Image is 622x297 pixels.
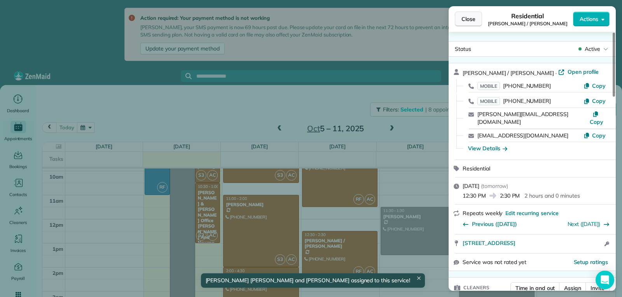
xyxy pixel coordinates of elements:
[488,21,568,27] span: [PERSON_NAME] / [PERSON_NAME]
[592,97,606,104] span: Copy
[592,82,606,89] span: Copy
[463,239,602,247] a: [STREET_ADDRESS]
[455,45,471,52] span: Status
[584,82,606,90] button: Copy
[477,82,551,90] a: MOBILE[PHONE_NUMBER]
[463,258,526,266] span: Service was not rated yet
[568,220,610,228] button: Next ([DATE])
[461,15,475,23] span: Close
[511,11,544,21] span: Residential
[463,182,479,189] span: [DATE]
[515,284,555,292] span: Time in and out
[585,282,610,294] button: Invite
[503,97,551,104] span: [PHONE_NUMBER]
[584,97,606,105] button: Copy
[463,165,490,172] span: Residential
[455,12,482,26] button: Close
[558,68,599,76] a: Open profile
[596,271,614,289] div: Open Intercom Messenger
[510,282,560,294] button: Time in and out
[477,97,551,105] a: MOBILE[PHONE_NUMBER]
[524,192,580,200] p: 2 hours and 0 minutes
[590,118,603,125] span: Copy
[477,111,568,126] a: [PERSON_NAME][EMAIL_ADDRESS][DOMAIN_NAME]
[481,182,508,189] span: ( tomorrow )
[463,284,489,292] span: Cleaners
[472,220,517,228] span: Previous ([DATE])
[585,45,600,53] span: Active
[568,68,599,76] span: Open profile
[477,82,500,90] span: MOBILE
[477,97,500,105] span: MOBILE
[559,282,586,294] button: Assign
[463,69,554,76] span: [PERSON_NAME] / [PERSON_NAME]
[463,210,502,217] span: Repeats weekly
[587,110,606,126] button: Copy
[591,284,605,292] span: Invite
[574,258,608,266] button: Setup ratings
[463,220,517,228] button: Previous ([DATE])
[477,132,568,139] a: [EMAIL_ADDRESS][DOMAIN_NAME]
[592,132,606,139] span: Copy
[503,82,551,89] span: [PHONE_NUMBER]
[500,192,520,200] span: 2:30 PM
[463,239,515,247] span: [STREET_ADDRESS]
[584,132,606,139] button: Copy
[554,70,558,76] span: ·
[580,15,598,23] span: Actions
[201,273,425,288] div: [PERSON_NAME] [PERSON_NAME] and [PERSON_NAME] assigned to this service!
[568,221,601,228] a: Next ([DATE])
[505,209,558,217] span: Edit recurring service
[602,239,611,248] button: Open access information
[564,284,581,292] span: Assign
[463,192,486,200] span: 12:30 PM
[468,144,507,152] button: View Details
